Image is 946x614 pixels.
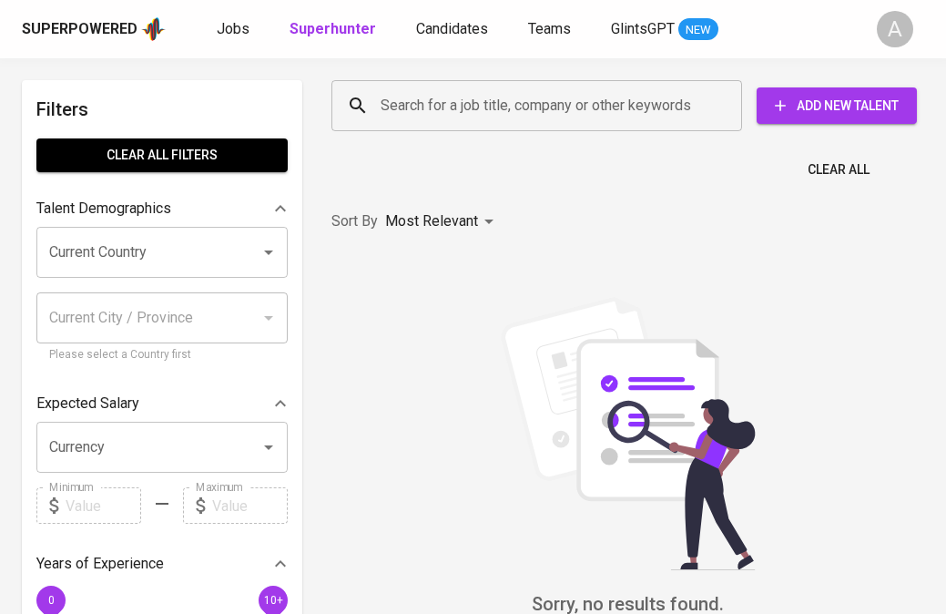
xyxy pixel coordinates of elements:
span: Clear All filters [51,144,273,167]
div: A [877,11,913,47]
div: Superpowered [22,19,137,40]
span: 0 [47,594,54,607]
a: Superpoweredapp logo [22,15,166,43]
img: file_searching.svg [492,297,765,570]
a: Superhunter [290,18,380,41]
p: Expected Salary [36,393,139,414]
h6: Filters [36,95,288,124]
button: Open [256,240,281,265]
div: Years of Experience [36,546,288,582]
a: Candidates [416,18,492,41]
span: Add New Talent [771,95,902,118]
button: Clear All [800,153,877,187]
button: Open [256,435,281,460]
input: Value [66,487,141,524]
span: Candidates [416,20,488,37]
p: Years of Experience [36,553,164,575]
div: Talent Demographics [36,190,288,227]
img: app logo [141,15,166,43]
button: Clear All filters [36,138,288,172]
p: Talent Demographics [36,198,171,220]
span: Jobs [217,20,249,37]
p: Sort By [331,210,378,232]
span: GlintsGPT [611,20,675,37]
b: Superhunter [290,20,376,37]
span: 10+ [263,594,282,607]
div: Expected Salary [36,385,288,422]
p: Most Relevant [385,210,478,232]
span: NEW [678,21,718,39]
a: Jobs [217,18,253,41]
span: Teams [528,20,571,37]
div: Most Relevant [385,205,500,239]
button: Add New Talent [757,87,917,124]
a: GlintsGPT NEW [611,18,718,41]
span: Clear All [808,159,870,181]
p: Please select a Country first [49,346,275,364]
a: Teams [528,18,575,41]
input: Value [212,487,288,524]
